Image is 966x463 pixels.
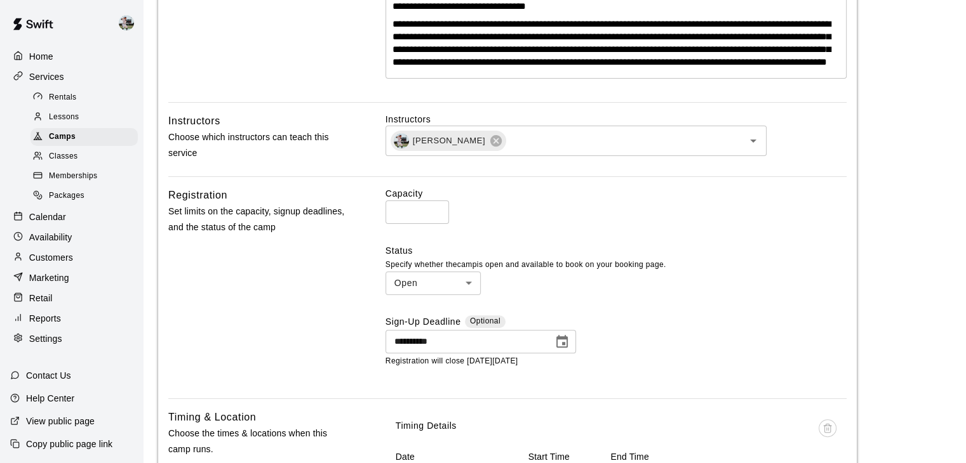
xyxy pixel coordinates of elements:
[30,167,143,186] a: Memberships
[30,187,138,205] div: Packages
[10,289,133,308] a: Retail
[29,211,66,223] p: Calendar
[29,50,53,63] p: Home
[30,108,138,126] div: Lessons
[30,127,143,147] a: Camps
[405,134,493,147] span: [PERSON_NAME]
[528,450,608,463] p: Start Time
[819,419,836,450] span: This booking is in the past or it already has participants, please delete from the Calendar
[26,415,95,427] p: View public page
[49,111,79,124] span: Lessons
[10,329,133,348] a: Settings
[610,450,690,463] p: End Time
[30,167,138,185] div: Memberships
[30,107,143,127] a: Lessons
[396,419,457,433] p: Timing Details
[386,244,847,257] label: Status
[119,15,134,30] img: Matt Hill
[386,187,847,200] label: Capacity
[168,204,345,235] p: Set limits on the capacity, signup deadlines, and the status of the camp
[10,268,133,287] a: Marketing
[26,392,74,405] p: Help Center
[49,91,77,104] span: Rentals
[10,228,133,247] a: Availability
[391,131,506,151] div: Matt Hill[PERSON_NAME]
[168,129,345,161] p: Choose which instructors can teach this service
[394,133,409,148] img: Matt Hill
[30,128,138,146] div: Camps
[10,47,133,66] a: Home
[49,150,77,163] span: Classes
[386,355,847,368] p: Registration will close [DATE][DATE]
[10,67,133,86] a: Services
[744,132,762,150] button: Open
[386,271,481,295] div: Open
[29,292,53,304] p: Retail
[470,316,500,325] span: Optional
[386,259,847,271] p: Specify whether the camp is open and available to book on your booking page.
[26,369,71,382] p: Contact Us
[30,88,143,107] a: Rentals
[10,309,133,328] a: Reports
[30,147,143,167] a: Classes
[29,332,62,345] p: Settings
[29,271,69,284] p: Marketing
[386,113,847,126] label: Instructors
[30,148,138,166] div: Classes
[168,187,227,204] h6: Registration
[10,207,133,226] a: Calendar
[26,438,112,450] p: Copy public page link
[10,248,133,267] a: Customers
[386,315,461,330] label: Sign-Up Deadline
[549,329,575,355] button: Choose date, selected date is Sep 19, 2025
[29,70,64,83] p: Services
[29,251,73,264] p: Customers
[168,113,220,129] h6: Instructors
[49,131,76,143] span: Camps
[49,190,84,202] span: Packages
[396,450,525,463] p: Date
[116,10,143,36] div: Matt Hill
[168,426,345,457] p: Choose the times & locations when this camp runs.
[29,231,72,244] p: Availability
[30,186,143,206] a: Packages
[49,170,97,183] span: Memberships
[168,409,256,426] h6: Timing & Location
[29,312,61,325] p: Reports
[30,89,138,107] div: Rentals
